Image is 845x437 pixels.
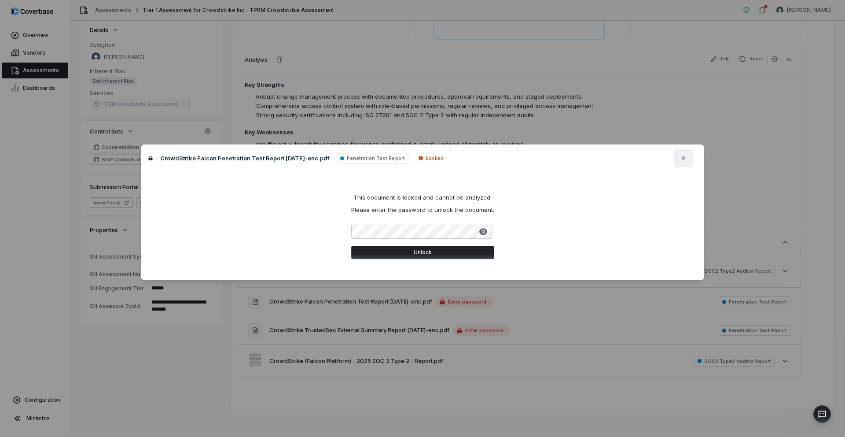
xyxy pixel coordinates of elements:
p: Please enter the password to unlock the document. [351,206,494,215]
button: Unlock [351,246,494,259]
span: Penetration Test Report [337,153,408,163]
span: Locked [426,155,444,162]
p: CrowdStrike Falcon Penetration Test Report [DATE]-enc.pdf [160,154,330,162]
p: This document is locked and cannot be analyzed. [351,193,494,202]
